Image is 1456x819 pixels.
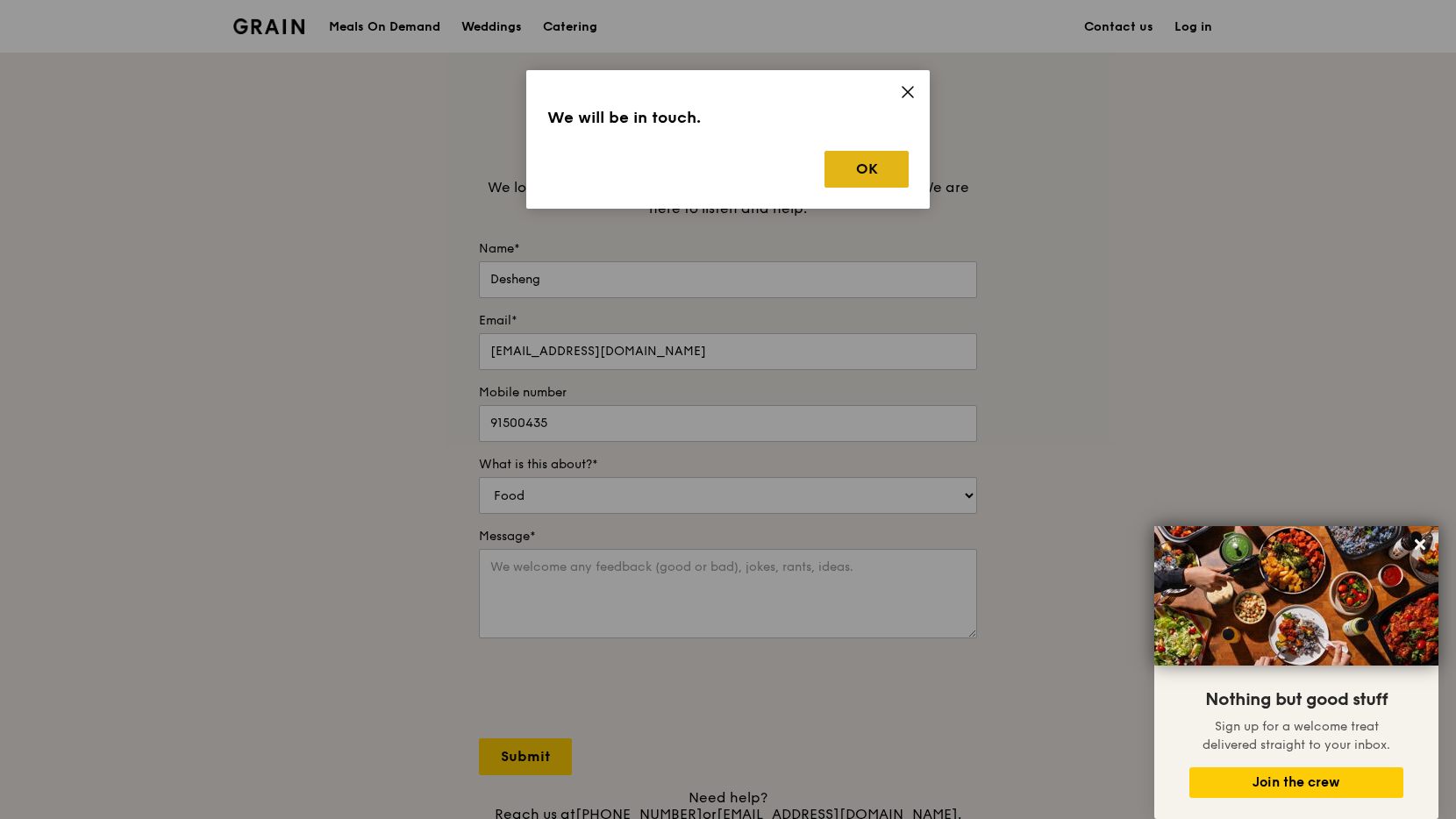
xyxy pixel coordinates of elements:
button: Close [1406,531,1434,559]
button: Join the crew [1189,767,1403,798]
h3: We will be in touch. [547,105,909,130]
button: OK [824,151,909,188]
img: DSC07876-Edit02-Large.jpeg [1154,526,1438,666]
span: Sign up for a welcome treat delivered straight to your inbox. [1203,719,1390,752]
span: Nothing but good stuff [1205,689,1388,710]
